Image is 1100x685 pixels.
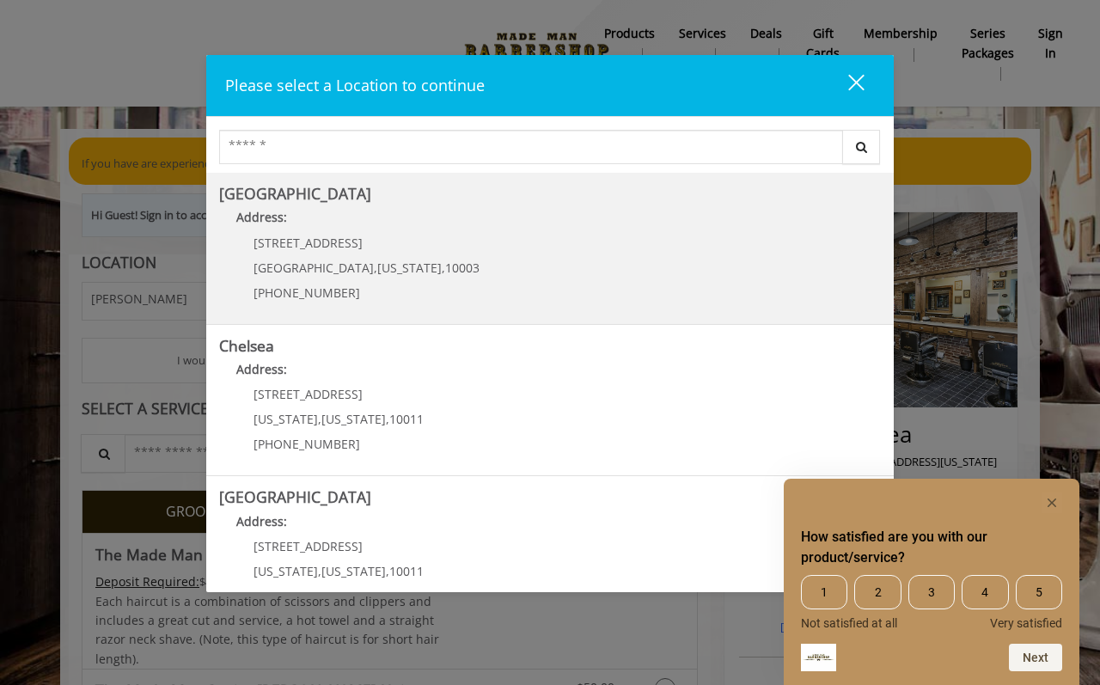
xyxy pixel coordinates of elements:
[236,209,287,225] b: Address:
[389,411,424,427] span: 10011
[990,616,1062,630] span: Very satisfied
[219,130,843,164] input: Search Center
[254,284,360,301] span: [PHONE_NUMBER]
[219,486,371,507] b: [GEOGRAPHIC_DATA]
[1009,644,1062,671] button: Next question
[254,436,360,452] span: [PHONE_NUMBER]
[442,260,445,276] span: ,
[254,235,363,251] span: [STREET_ADDRESS]
[374,260,377,276] span: ,
[318,563,321,579] span: ,
[236,513,287,529] b: Address:
[254,538,363,554] span: [STREET_ADDRESS]
[377,260,442,276] span: [US_STATE]
[908,575,955,609] span: 3
[445,260,480,276] span: 10003
[801,527,1062,568] h2: How satisfied are you with our product/service? Select an option from 1 to 5, with 1 being Not sa...
[219,183,371,204] b: [GEOGRAPHIC_DATA]
[219,335,274,356] b: Chelsea
[386,563,389,579] span: ,
[1016,575,1062,609] span: 5
[801,492,1062,671] div: How satisfied are you with our product/service? Select an option from 1 to 5, with 1 being Not sa...
[254,411,318,427] span: [US_STATE]
[962,575,1008,609] span: 4
[236,361,287,377] b: Address:
[225,75,485,95] span: Please select a Location to continue
[254,386,363,402] span: [STREET_ADDRESS]
[254,260,374,276] span: [GEOGRAPHIC_DATA]
[318,411,321,427] span: ,
[801,575,847,609] span: 1
[389,563,424,579] span: 10011
[386,411,389,427] span: ,
[254,563,318,579] span: [US_STATE]
[219,130,881,173] div: Center Select
[801,616,897,630] span: Not satisfied at all
[828,73,863,99] div: close dialog
[321,411,386,427] span: [US_STATE]
[1042,492,1062,513] button: Hide survey
[321,563,386,579] span: [US_STATE]
[852,141,871,153] i: Search button
[816,68,875,103] button: close dialog
[801,575,1062,630] div: How satisfied are you with our product/service? Select an option from 1 to 5, with 1 being Not sa...
[854,575,901,609] span: 2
